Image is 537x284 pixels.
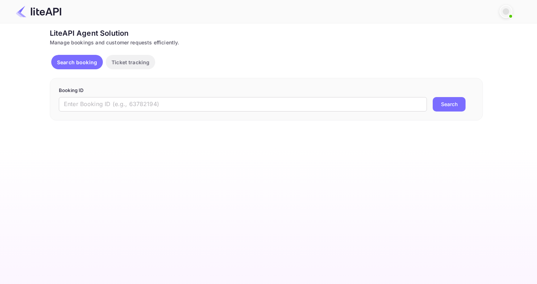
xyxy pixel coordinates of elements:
p: Booking ID [59,87,474,94]
div: Manage bookings and customer requests efficiently. [50,39,483,46]
button: Search [433,97,466,112]
img: LiteAPI Logo [16,6,61,17]
div: LiteAPI Agent Solution [50,28,483,39]
p: Ticket tracking [112,58,149,66]
p: Search booking [57,58,97,66]
input: Enter Booking ID (e.g., 63782194) [59,97,427,112]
